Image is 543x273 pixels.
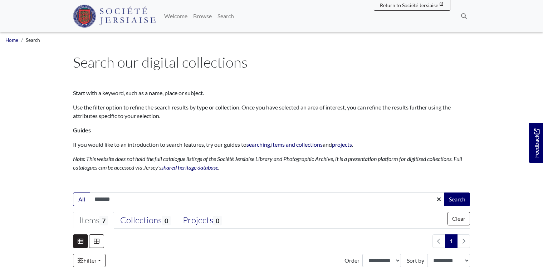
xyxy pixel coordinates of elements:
label: Sort by [407,256,424,265]
a: searching [246,141,270,148]
span: Goto page 1 [445,234,458,248]
span: 7 [99,216,108,225]
a: shared heritage database [161,164,218,171]
button: Clear [447,212,470,225]
img: Société Jersiaise [73,5,156,28]
button: Search [444,192,470,206]
span: Search [26,37,40,43]
a: Home [5,37,18,43]
strong: Guides [73,127,91,133]
h1: Search our digital collections [73,54,470,71]
span: Feedback [532,129,541,158]
a: Filter [73,254,106,267]
a: Browse [190,9,215,23]
div: Projects [183,215,222,226]
input: Enter one or more search terms... [90,192,445,206]
a: Would you like to provide feedback? [529,123,543,163]
a: items and collections [271,141,323,148]
span: Return to Société Jersiaise [380,2,438,8]
em: Note: This website does not hold the full catalogue listings of the Société Jersiaise Library and... [73,155,462,171]
p: Start with a keyword, such as a name, place or subject. [73,89,470,97]
button: All [73,192,90,206]
a: Welcome [161,9,190,23]
p: If you would like to an introduction to search features, try our guides to , and . [73,140,470,149]
p: Use the filter option to refine the search results by type or collection. Once you have selected ... [73,103,470,120]
div: Collections [120,215,170,226]
li: Previous page [432,234,445,248]
div: Items [79,215,108,226]
a: projects [332,141,352,148]
a: Search [215,9,237,23]
span: 0 [162,216,170,225]
span: 0 [213,216,222,225]
a: Société Jersiaise logo [73,3,156,29]
nav: pagination [430,234,470,248]
label: Order [344,256,359,265]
